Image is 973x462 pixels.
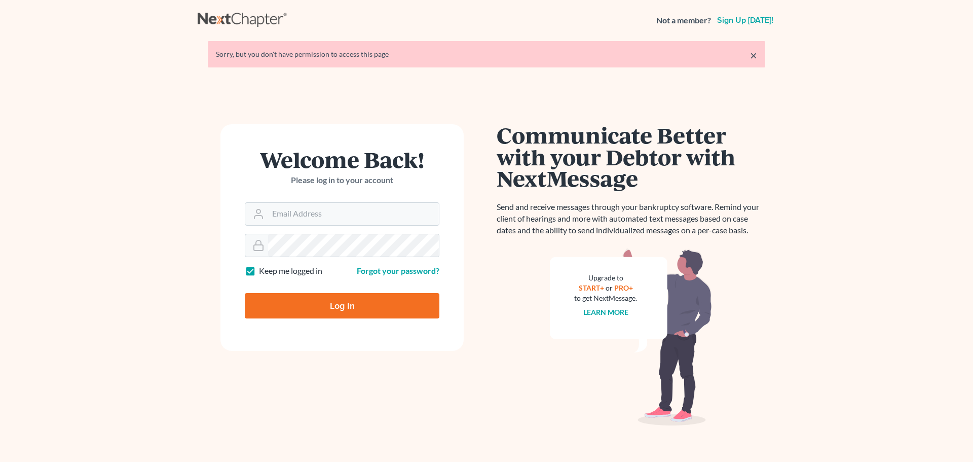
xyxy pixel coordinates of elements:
a: Sign up [DATE]! [715,16,775,24]
input: Log In [245,293,439,318]
a: PRO+ [614,283,633,292]
h1: Communicate Better with your Debtor with NextMessage [497,124,765,189]
span: or [606,283,613,292]
a: × [750,49,757,61]
input: Email Address [268,203,439,225]
h1: Welcome Back! [245,149,439,170]
div: Sorry, but you don't have permission to access this page [216,49,757,59]
img: nextmessage_bg-59042aed3d76b12b5cd301f8e5b87938c9018125f34e5fa2b7a6b67550977c72.svg [550,248,712,426]
p: Please log in to your account [245,174,439,186]
a: Forgot your password? [357,266,439,275]
a: Learn more [583,308,628,316]
p: Send and receive messages through your bankruptcy software. Remind your client of hearings and mo... [497,201,765,236]
div: to get NextMessage. [574,293,637,303]
strong: Not a member? [656,15,711,26]
a: START+ [579,283,604,292]
label: Keep me logged in [259,265,322,277]
div: Upgrade to [574,273,637,283]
